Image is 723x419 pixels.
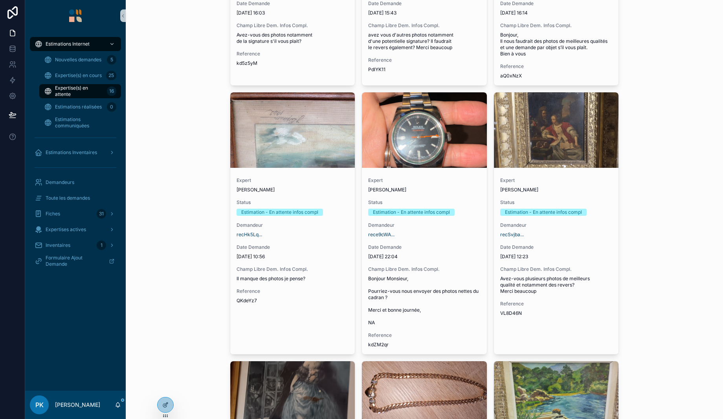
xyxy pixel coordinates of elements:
[500,222,613,228] span: Demandeur
[30,254,121,268] a: Formulaire Ajout Demande
[368,66,481,73] span: PdlYK11
[35,400,44,410] span: PK
[500,232,524,238] a: recSvjba...
[55,72,102,79] span: Expertise(s) en cours
[55,57,101,63] span: Nouvelles demandes
[97,241,106,250] div: 1
[500,187,538,193] span: [PERSON_NAME]
[237,276,349,282] span: Il manque des photos je pense?
[368,222,481,228] span: Demandeur
[237,60,349,66] span: kd5z5yM
[30,145,121,160] a: Estimations Inventaires
[368,254,481,260] span: [DATE] 22:04
[237,32,349,44] span: Avez-vous des photos notamment de la signature s'il vous plait?
[368,276,481,326] span: Bonjour Monsieur, Pourriez-vous nous envoyer des photos nettes du cadran ? Merci et bonne journée...
[237,51,349,57] span: Reference
[494,92,619,355] a: Expert[PERSON_NAME]StatusEstimation - En attente infos complDemandeurrecSvjba...Date Demande[DATE...
[30,222,121,237] a: Expertises actives
[97,209,106,219] div: 31
[107,102,116,112] div: 0
[237,232,262,238] a: recHk5Lq...
[368,177,481,184] span: Expert
[505,209,582,216] div: Estimation - En attente infos compl
[55,85,104,97] span: Expertise(s) en attente
[55,401,100,409] p: [PERSON_NAME]
[500,63,613,70] span: Reference
[230,92,355,168] div: 17533472917317248225391296469754.jpg
[237,0,349,7] span: Date Demande
[39,100,121,114] a: Estimations réalisées0
[39,116,121,130] a: Estimations communiquées
[500,276,613,294] span: Avez-vous plusieurs photos de meilleurs qualité et notamment des revers? Merci beaucoup
[69,9,82,22] img: App logo
[46,242,70,248] span: Inventaires
[107,55,116,64] div: 5
[368,10,481,16] span: [DATE] 15:43
[237,177,349,184] span: Expert
[30,37,121,51] a: Estimations Internet
[237,244,349,250] span: Date Demande
[373,209,450,216] div: Estimation - En attente infos compl
[500,266,613,272] span: Champ Libre Dem. Infos Compl.
[368,22,481,29] span: Champ Libre Dem. Infos Compl.
[237,266,349,272] span: Champ Libre Dem. Infos Compl.
[500,254,613,260] span: [DATE] 12:23
[237,10,349,16] span: [DATE] 16:03
[107,86,116,96] div: 16
[237,288,349,294] span: Reference
[237,22,349,29] span: Champ Libre Dem. Infos Compl.
[237,222,349,228] span: Demandeur
[361,92,487,355] a: Expert[PERSON_NAME]StatusEstimation - En attente infos complDemandeurrece9cWA...Date Demande[DATE...
[500,22,613,29] span: Champ Libre Dem. Infos Compl.
[241,209,318,216] div: Estimation - En attente infos compl
[362,92,487,168] div: image.jpg
[368,199,481,206] span: Status
[230,92,356,355] a: Expert[PERSON_NAME]StatusEstimation - En attente infos complDemandeurrecHk5Lq...Date Demande[DATE...
[46,195,90,201] span: Toute les demandes
[500,301,613,307] span: Reference
[237,199,349,206] span: Status
[237,298,349,304] span: QKdeYz7
[368,244,481,250] span: Date Demande
[30,207,121,221] a: Fiches31
[368,342,481,348] span: kdZM2qr
[368,57,481,63] span: Reference
[55,116,113,129] span: Estimations communiquées
[46,211,60,217] span: Fiches
[500,177,613,184] span: Expert
[368,32,481,51] span: avez vous d'autres photos notamment d'une potentielle signature? Il faudrait le revers également?...
[368,187,406,193] span: [PERSON_NAME]
[368,0,481,7] span: Date Demande
[500,310,613,316] span: VL8D46N
[30,175,121,189] a: Demandeurs
[30,238,121,252] a: Inventaires1
[30,191,121,205] a: Toute les demandes
[368,232,395,238] a: rece9cWA...
[500,244,613,250] span: Date Demande
[46,226,86,233] span: Expertises actives
[46,255,103,267] span: Formulaire Ajout Demande
[368,332,481,338] span: Reference
[39,68,121,83] a: Expertise(s) en cours25
[500,0,613,7] span: Date Demande
[500,199,613,206] span: Status
[500,73,613,79] span: aQ0xNzX
[106,71,116,80] div: 25
[25,31,126,278] div: scrollable content
[500,32,613,57] span: Bonjour, Il nous faudrait des photos de meilleures qualités et une demande par objet s’il vous pl...
[46,179,74,186] span: Demandeurs
[368,266,481,272] span: Champ Libre Dem. Infos Compl.
[46,41,90,47] span: Estimations Internet
[500,10,613,16] span: [DATE] 16:14
[46,149,97,156] span: Estimations Inventaires
[237,187,275,193] span: [PERSON_NAME]
[494,92,619,168] div: 1000029049.jpg
[39,53,121,67] a: Nouvelles demandes5
[55,104,102,110] span: Estimations réalisées
[39,84,121,98] a: Expertise(s) en attente16
[237,254,349,260] span: [DATE] 10:56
